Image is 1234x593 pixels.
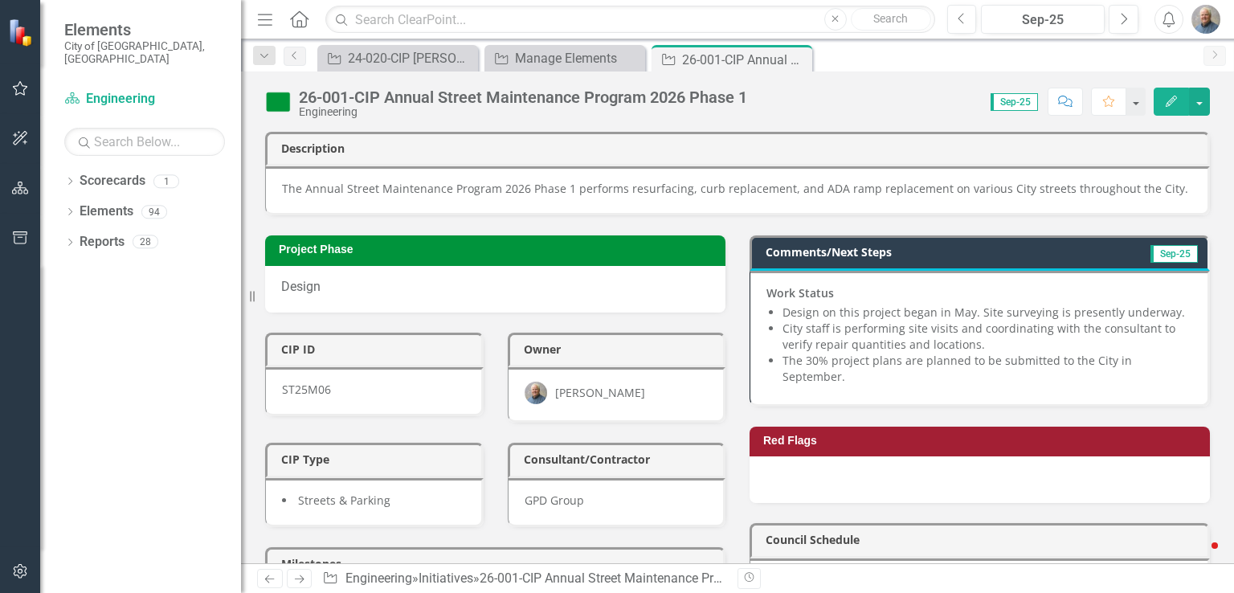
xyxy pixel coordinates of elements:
[265,89,291,115] img: On Target
[80,172,145,190] a: Scorecards
[64,39,225,66] small: City of [GEOGRAPHIC_DATA], [GEOGRAPHIC_DATA]
[153,174,179,188] div: 1
[1179,538,1218,577] iframe: Intercom live chat
[1191,5,1220,34] img: Jared Groves
[64,90,225,108] a: Engineering
[419,571,473,586] a: Initiatives
[766,285,834,301] strong: Work Status
[279,243,717,256] h3: Project Phase
[282,181,1191,197] p: The Annual Street Maintenance Program 2026 Phase 1 performs resurfacing, curb replacement, and AD...
[141,205,167,219] div: 94
[282,382,331,397] span: ST25M06
[555,385,645,401] div: [PERSON_NAME]
[766,534,1199,546] h3: Council Schedule
[991,93,1038,111] span: Sep-25
[345,571,412,586] a: Engineering
[281,453,473,465] h3: CIP Type
[524,453,716,465] h3: Consultant/Contractor
[298,493,390,508] span: Streets & Parking
[80,202,133,221] a: Elements
[64,20,225,39] span: Elements
[981,5,1105,34] button: Sep-25
[133,235,158,249] div: 28
[525,493,584,508] span: GPD Group
[873,12,908,25] span: Search
[281,279,321,294] span: Design
[8,18,36,47] img: ClearPoint Strategy
[281,142,1199,154] h3: Description
[321,48,474,68] a: 24-020-CIP [PERSON_NAME] and U.S.33 WB Ramps/[GEOGRAPHIC_DATA] Signal Improvements
[515,48,641,68] div: Manage Elements
[488,48,641,68] a: Manage Elements
[281,343,473,355] h3: CIP ID
[766,246,1078,258] h3: Comments/Next Steps
[782,353,1191,385] li: The 30% project plans are planned to be submitted to the City in September.
[64,128,225,156] input: Search Below...
[851,8,931,31] button: Search
[299,88,747,106] div: 26-001-CIP Annual Street Maintenance Program 2026 Phase 1
[524,343,716,355] h3: Owner
[987,10,1099,30] div: Sep-25
[1150,245,1198,263] span: Sep-25
[763,435,1202,447] h3: Red Flags
[682,50,808,70] div: 26-001-CIP Annual Street Maintenance Program 2026 Phase 1
[80,233,125,252] a: Reports
[348,48,474,68] div: 24-020-CIP [PERSON_NAME] and U.S.33 WB Ramps/[GEOGRAPHIC_DATA] Signal Improvements
[782,321,1191,353] li: City staff is performing site visits and coordinating with the consultant to verify repair quanti...
[299,106,747,118] div: Engineering
[281,558,715,570] h3: Milestones
[480,571,832,586] div: 26-001-CIP Annual Street Maintenance Program 2026 Phase 1
[782,305,1191,321] li: Design on this project began in May. Site surveying is presently underway.
[322,570,725,588] div: » »
[525,382,547,404] img: Jared Groves
[325,6,934,34] input: Search ClearPoint...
